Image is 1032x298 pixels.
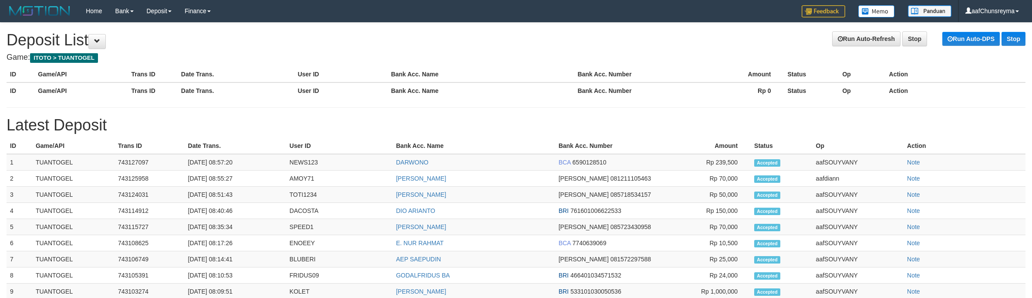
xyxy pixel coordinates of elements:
[396,272,450,279] a: GODALFRIDUS BA
[185,171,286,187] td: [DATE] 08:55:27
[559,175,609,182] span: [PERSON_NAME]
[32,187,115,203] td: TUANTOGEL
[559,191,609,198] span: [PERSON_NAME]
[663,203,751,219] td: Rp 150,000
[555,138,663,154] th: Bank Acc. Number
[570,288,621,295] span: 533101030050536
[559,256,609,263] span: [PERSON_NAME]
[813,219,904,235] td: aafSOUYVANY
[286,251,393,267] td: BLUBERI
[559,207,569,214] span: BRI
[185,203,286,219] td: [DATE] 08:40:46
[574,82,691,99] th: Bank Acc. Number
[115,235,185,251] td: 743108625
[7,4,73,17] img: MOTION_logo.png
[7,267,32,284] td: 8
[178,82,294,99] th: Date Trans.
[663,267,751,284] td: Rp 24,000
[7,235,32,251] td: 6
[396,256,441,263] a: AEP SAEPUDIN
[396,223,446,230] a: [PERSON_NAME]
[751,138,813,154] th: Status
[663,251,751,267] td: Rp 25,000
[286,219,393,235] td: SPEED1
[7,31,1025,49] h1: Deposit List
[396,175,446,182] a: [PERSON_NAME]
[839,66,885,82] th: Op
[32,235,115,251] td: TUANTOGEL
[663,138,751,154] th: Amount
[185,267,286,284] td: [DATE] 08:10:53
[907,207,920,214] a: Note
[754,224,780,231] span: Accepted
[832,31,900,46] a: Run Auto-Refresh
[128,66,178,82] th: Trans ID
[754,192,780,199] span: Accepted
[813,138,904,154] th: Op
[886,82,1025,99] th: Action
[784,82,839,99] th: Status
[7,138,32,154] th: ID
[388,66,574,82] th: Bank Acc. Name
[115,251,185,267] td: 743106749
[754,175,780,183] span: Accepted
[839,82,885,99] th: Op
[813,203,904,219] td: aafSOUYVANY
[7,251,32,267] td: 7
[663,171,751,187] td: Rp 70,000
[7,203,32,219] td: 4
[754,288,780,296] span: Accepted
[802,5,845,17] img: Feedback.jpg
[32,219,115,235] td: TUANTOGEL
[294,82,388,99] th: User ID
[907,175,920,182] a: Note
[610,191,651,198] span: 085718534157
[754,272,780,280] span: Accepted
[388,82,574,99] th: Bank Acc. Name
[574,66,691,82] th: Bank Acc. Number
[559,223,609,230] span: [PERSON_NAME]
[185,187,286,203] td: [DATE] 08:51:43
[559,272,569,279] span: BRI
[610,175,651,182] span: 081211105463
[185,154,286,171] td: [DATE] 08:57:20
[392,138,555,154] th: Bank Acc. Name
[610,223,651,230] span: 085723430958
[185,219,286,235] td: [DATE] 08:35:34
[7,116,1025,134] h1: Latest Deposit
[813,171,904,187] td: aafdiann
[286,267,393,284] td: FRIDUS09
[7,66,34,82] th: ID
[7,154,32,171] td: 1
[32,171,115,187] td: TUANTOGEL
[34,66,128,82] th: Game/API
[185,235,286,251] td: [DATE] 08:17:26
[32,138,115,154] th: Game/API
[7,53,1025,62] h4: Game:
[115,154,185,171] td: 743127097
[115,138,185,154] th: Trans ID
[115,267,185,284] td: 743105391
[286,138,393,154] th: User ID
[286,203,393,219] td: DACOSTA
[907,191,920,198] a: Note
[115,203,185,219] td: 743114912
[7,219,32,235] td: 5
[115,219,185,235] td: 743115727
[907,240,920,247] a: Note
[907,272,920,279] a: Note
[942,32,1000,46] a: Run Auto-DPS
[784,66,839,82] th: Status
[858,5,895,17] img: Button%20Memo.svg
[178,66,294,82] th: Date Trans.
[286,187,393,203] td: TOTI1234
[886,66,1025,82] th: Action
[813,187,904,203] td: aafSOUYVANY
[663,154,751,171] td: Rp 239,500
[691,66,784,82] th: Amount
[286,235,393,251] td: ENOEEY
[754,208,780,215] span: Accepted
[663,235,751,251] td: Rp 10,500
[32,154,115,171] td: TUANTOGEL
[115,171,185,187] td: 743125958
